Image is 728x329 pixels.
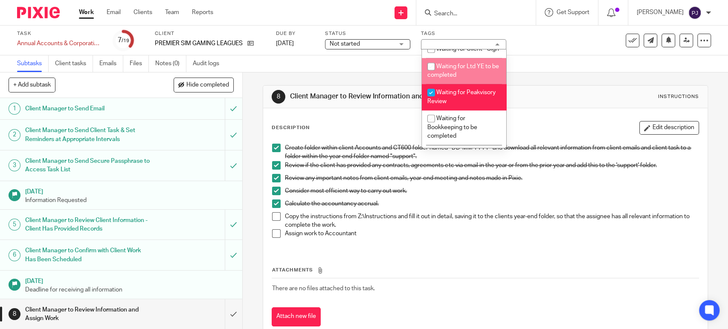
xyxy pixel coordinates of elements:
[272,90,285,104] div: 8
[17,30,102,37] label: Task
[17,39,102,48] div: Annual Accounts &amp; Corporation Tax Return - June 30, 2025
[9,159,20,171] div: 3
[688,6,702,20] img: svg%3E
[107,8,121,17] a: Email
[272,307,321,326] button: Attach new file
[25,286,234,294] p: Deadline for receiving all information
[25,244,153,266] h1: Client Manager to Confirm with Client Work Has Been Scheduled
[17,39,102,48] div: Annual Accounts & Corporation Tax Return - [DATE]
[9,249,20,261] div: 6
[285,174,698,182] p: Review any important notes from client emails, year-end meeting and notes made in Pixie.
[427,115,477,139] span: Waiting for Bookkeeping to be completed
[25,124,153,146] h1: Client Manager to Send Client Task & Set Reminders at Appropriate Intervals
[276,30,314,37] label: Due by
[436,46,499,52] span: Waiting for Client - Sign
[285,212,698,230] p: Copy the instructions from Z:\Instructions and fill it out in detail, saving it to the clients ye...
[285,199,698,208] p: Calculate the accountancy accrual.
[118,35,129,45] div: 7
[155,55,186,72] a: Notes (0)
[330,41,360,47] span: Not started
[285,161,698,170] p: Review if the client has provided any contracts, agreements etc via email in the year or from the...
[99,55,123,72] a: Emails
[165,8,179,17] a: Team
[557,9,589,15] span: Get Support
[285,144,698,161] p: Create folder within client Accounts and CT600 folder named "DD-MM-YYYY" and download all relevan...
[25,102,153,115] h1: Client Manager to Send Email
[25,155,153,176] h1: Client Manager to Send Secure Passphrase to Access Task List
[133,8,152,17] a: Clients
[9,219,20,231] div: 5
[637,8,684,17] p: [PERSON_NAME]
[17,55,49,72] a: Subtasks
[427,63,499,78] span: Waiting for Ltd YE to be completed
[639,121,699,135] button: Edit description
[25,214,153,236] h1: Client Manager to Review Client Information - Client Has Provided Records
[55,55,93,72] a: Client tasks
[9,308,20,320] div: 8
[130,55,149,72] a: Files
[155,39,243,48] p: PREMIER SIM GAMING LEAGUES LTD
[427,89,496,104] span: Waiting for Peakvisory Review
[272,124,310,131] p: Description
[285,187,698,195] p: Consider most efficient way to carry out work.
[192,8,213,17] a: Reports
[186,82,229,89] span: Hide completed
[290,92,504,101] h1: Client Manager to Review Information and Assign Work
[174,78,234,92] button: Hide completed
[325,30,410,37] label: Status
[272,286,375,291] span: There are no files attached to this task.
[25,196,234,205] p: Information Requested
[421,30,506,37] label: Tags
[9,103,20,115] div: 1
[25,275,234,286] h1: [DATE]
[433,10,510,18] input: Search
[9,129,20,141] div: 2
[272,268,313,272] span: Attachments
[122,38,129,43] small: /19
[9,78,55,92] button: + Add subtask
[17,7,60,18] img: Pixie
[658,93,699,100] div: Instructions
[25,303,153,325] h1: Client Manager to Review Information and Assign Work
[79,8,94,17] a: Work
[285,229,698,238] p: Assign work to Accountant
[25,185,234,196] h1: [DATE]
[276,40,294,46] span: [DATE]
[155,30,265,37] label: Client
[193,55,226,72] a: Audit logs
